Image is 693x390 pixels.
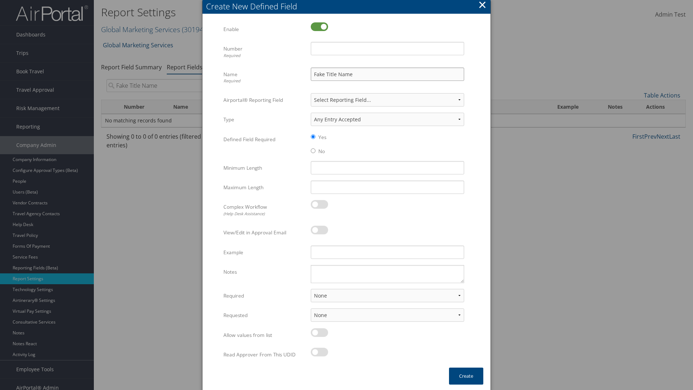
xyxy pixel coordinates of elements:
label: Example [223,246,305,259]
label: Notes [223,265,305,279]
label: Maximum Length [223,181,305,194]
label: Name [223,68,305,87]
label: Requested [223,308,305,322]
label: View/Edit in Approval Email [223,226,305,239]
label: No [318,148,325,155]
label: Type [223,113,305,126]
label: Required [223,289,305,303]
label: Yes [318,134,326,141]
label: Enable [223,22,305,36]
label: Defined Field Required [223,133,305,146]
label: Airportal® Reporting Field [223,93,305,107]
label: Allow values from list [223,328,305,342]
label: Complex Workflow [223,200,305,220]
div: Required [223,78,305,84]
label: Number [223,42,305,62]
div: (Help Desk Assistance) [223,211,305,217]
label: Read Approver From This UDID [223,348,305,361]
button: Create [449,368,483,385]
div: Create New Defined Field [206,1,491,12]
label: Minimum Length [223,161,305,175]
div: Required [223,53,305,59]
